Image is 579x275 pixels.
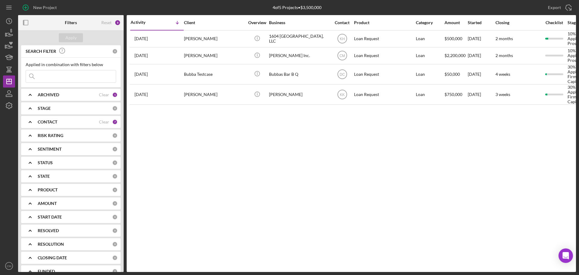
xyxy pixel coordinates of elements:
[112,228,118,233] div: 0
[468,65,495,84] div: [DATE]
[495,92,510,97] time: 3 weeks
[495,36,513,41] time: 2 months
[269,65,329,84] div: Bubbas Bar B Q
[134,92,148,97] time: 2025-06-10 14:23
[112,49,118,54] div: 0
[38,242,64,247] b: RESOLUTION
[38,201,57,206] b: AMOUNT
[495,20,541,25] div: Closing
[340,37,345,41] text: KH
[26,62,116,67] div: Applied in combination with filters below
[99,92,109,97] div: Clear
[340,72,345,76] text: DC
[38,228,59,233] b: RESOLVED
[184,48,244,64] div: [PERSON_NAME]
[18,2,63,14] button: New Project
[468,20,495,25] div: Started
[134,36,148,41] time: 2025-07-10 15:55
[112,146,118,152] div: 0
[65,20,77,25] b: Filters
[112,174,118,179] div: 0
[416,85,444,104] div: Loan
[112,187,118,193] div: 0
[38,106,51,111] b: STAGE
[112,269,118,274] div: 0
[115,20,121,26] div: 8
[445,31,467,47] div: $500,000
[112,241,118,247] div: 0
[339,54,345,58] text: CM
[468,48,495,64] div: [DATE]
[269,85,329,104] div: [PERSON_NAME]
[38,133,63,138] b: RISK RATING
[38,147,62,152] b: SENTIMENT
[354,65,414,84] div: Loan Request
[112,160,118,165] div: 0
[416,48,444,64] div: Loan
[112,214,118,220] div: 0
[33,2,57,14] div: New Project
[269,48,329,64] div: [PERSON_NAME] Inc.
[340,93,344,97] text: KK
[445,20,467,25] div: Amount
[184,20,244,25] div: Client
[65,33,77,42] div: Apply
[558,248,573,263] div: Open Intercom Messenger
[495,72,510,77] time: 4 weeks
[468,31,495,47] div: [DATE]
[112,255,118,261] div: 0
[38,187,58,192] b: PRODUCT
[112,92,118,98] div: 1
[269,31,329,47] div: 1604 [GEOGRAPHIC_DATA], LLC
[273,5,321,10] div: 4 of 5 Projects • $3,500,000
[246,20,268,25] div: Overview
[495,53,513,58] time: 2 months
[548,2,561,14] div: Export
[38,174,50,179] b: STATE
[354,20,414,25] div: Product
[542,2,576,14] button: Export
[184,85,244,104] div: [PERSON_NAME]
[112,133,118,138] div: 0
[26,49,56,54] b: SEARCH FILTER
[134,53,148,58] time: 2025-07-09 19:43
[331,20,353,25] div: Contact
[99,120,109,124] div: Clear
[7,264,11,268] text: CM
[416,65,444,84] div: Loan
[354,48,414,64] div: Loan Request
[541,20,567,25] div: Checklist
[38,255,67,260] b: CLOSING DATE
[38,269,55,274] b: FUNDED
[131,20,157,25] div: Activity
[468,85,495,104] div: [DATE]
[38,160,53,165] b: STATUS
[38,92,59,97] b: ARCHIVED
[269,20,329,25] div: Business
[445,85,467,104] div: $750,000
[184,31,244,47] div: [PERSON_NAME]
[445,65,467,84] div: $50,000
[112,201,118,206] div: 0
[101,20,112,25] div: Reset
[416,20,444,25] div: Category
[445,48,467,64] div: $2,200,000
[354,31,414,47] div: Loan Request
[134,72,148,77] time: 2025-06-19 19:56
[112,106,118,111] div: 0
[3,260,15,272] button: CM
[59,33,83,42] button: Apply
[38,215,62,219] b: START DATE
[354,85,414,104] div: Loan Request
[38,120,57,124] b: CONTACT
[184,65,244,84] div: Bubba Testcase
[416,31,444,47] div: Loan
[112,119,118,125] div: 7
